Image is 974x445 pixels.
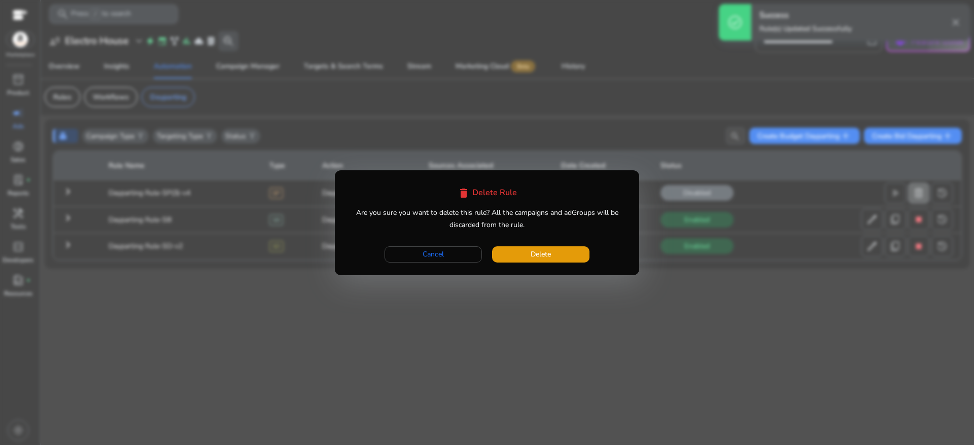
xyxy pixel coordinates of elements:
[492,246,589,263] button: Delete
[347,187,627,199] div: Delete Rule
[531,249,551,259] span: Delete
[458,187,470,199] span: delete
[423,249,444,259] span: Cancel
[385,246,482,263] button: Cancel
[347,207,627,231] p: Are you sure you want to delete this rule? All the campaigns and adGroups will be discarded from ...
